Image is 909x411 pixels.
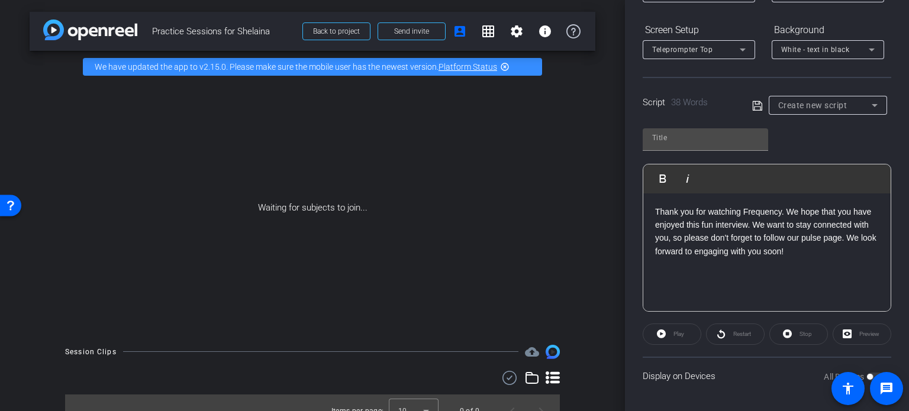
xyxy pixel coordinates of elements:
span: Practice Sessions for Shelaina [152,20,295,43]
mat-icon: cloud_upload [525,345,539,359]
span: Teleprompter Top [652,46,713,54]
span: Create new script [778,101,847,110]
p: Thank you for watching Frequency. We hope that you have enjoyed this fun interview. We want to st... [655,205,879,258]
span: 38 Words [671,97,708,108]
img: app-logo [43,20,137,40]
span: White - text in black [781,46,850,54]
div: Display on Devices [643,357,891,395]
div: Screen Setup [643,20,755,40]
span: Send invite [394,27,429,36]
a: Platform Status [439,62,497,72]
button: Back to project [302,22,370,40]
mat-icon: grid_on [481,24,495,38]
mat-icon: info [538,24,552,38]
mat-icon: message [879,381,894,396]
div: Waiting for subjects to join... [30,83,595,333]
span: Back to project [313,27,360,35]
div: Session Clips [65,346,117,358]
button: Bold (Ctrl+B) [652,167,674,190]
mat-icon: highlight_off [500,62,510,72]
img: Session clips [546,345,560,359]
mat-icon: settings [510,24,524,38]
label: All Devices [824,371,866,383]
button: Italic (Ctrl+I) [676,167,699,190]
span: Destinations for your clips [525,345,539,359]
div: Script [643,96,736,109]
mat-icon: accessibility [841,381,855,396]
mat-icon: account_box [453,24,467,38]
div: We have updated the app to v2.15.0. Please make sure the mobile user has the newest version. [83,58,542,76]
input: Title [652,131,759,145]
div: Background [772,20,884,40]
button: Send invite [378,22,446,40]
